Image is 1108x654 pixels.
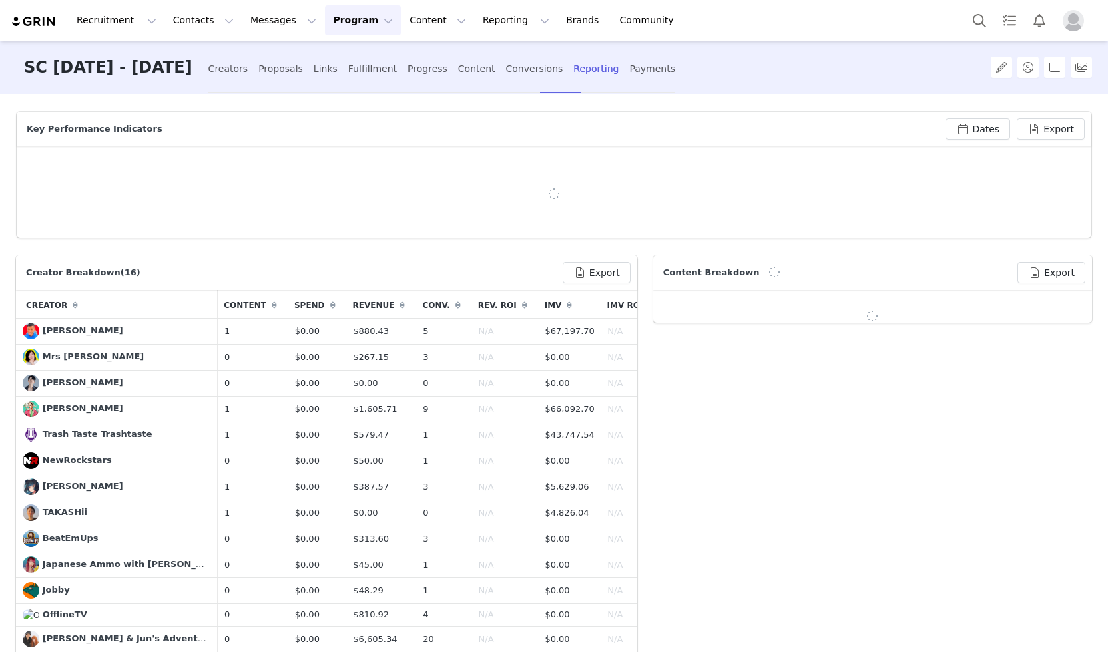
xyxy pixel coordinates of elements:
[23,401,39,417] img: Connor
[43,455,112,465] span: NewRockstars
[946,118,1010,140] button: Dates
[353,326,389,336] span: $880.43
[43,633,223,643] span: [PERSON_NAME] & Jun's Adventures!
[601,344,665,370] td: N/A
[325,5,401,35] button: Program
[23,504,39,521] img: TAKASHii
[601,577,665,603] td: N/A
[601,603,665,626] td: N/A
[353,609,389,619] span: $810.92
[416,500,471,526] td: 0
[416,552,471,577] td: 1
[218,552,288,577] td: 0
[295,482,320,492] span: $0.00
[472,422,539,448] td: N/A
[601,318,665,344] td: N/A
[472,526,539,552] td: N/A
[1017,262,1085,283] button: Export
[629,51,675,86] div: Payments
[601,552,665,577] td: N/A
[601,526,665,552] td: N/A
[416,422,471,448] td: 1
[218,626,288,652] td: 0
[23,426,39,443] img: Trash Taste Trashtaste
[416,626,471,652] td: 20
[660,266,770,279] div: Content Breakdown
[353,585,384,595] span: $48.29
[258,51,303,86] div: Proposals
[601,626,665,652] td: N/A
[353,534,389,544] span: $313.60
[23,609,39,622] img: OfflineTV
[295,404,320,414] span: $0.00
[23,608,87,621] a: OfflineTV
[208,51,248,86] div: Creators
[218,290,288,319] th: Content
[218,344,288,370] td: 0
[23,556,39,573] img: Japanese Ammo with Misa
[416,577,471,603] td: 1
[601,396,665,422] td: N/A
[472,318,539,344] td: N/A
[23,323,39,339] img: Paolo fromTOKYO
[416,448,471,474] td: 1
[416,603,471,626] td: 4
[23,530,99,547] a: BeatEmUps
[416,396,471,422] td: 9
[545,404,594,414] span: $66,092.70
[23,401,123,417] a: [PERSON_NAME]
[295,560,320,570] span: $0.00
[23,530,39,547] img: BeatEmUps
[23,478,123,495] a: [PERSON_NAME]
[506,51,563,86] div: Conversions
[601,422,665,448] td: N/A
[11,15,57,28] img: grin logo
[218,318,288,344] td: 1
[995,5,1024,35] a: Tasks
[43,429,152,439] span: Trash Taste Trashtaste
[43,533,99,543] span: BeatEmUps
[472,577,539,603] td: N/A
[472,370,539,396] td: N/A
[416,474,471,500] td: 3
[416,344,471,370] td: 3
[353,482,389,492] span: $387.57
[218,526,288,552] td: 0
[121,267,140,277] span: (16)
[23,582,39,599] img: Jobby
[472,552,539,577] td: N/A
[218,370,288,396] td: 0
[23,426,152,443] a: Trash Taste Trashtaste
[43,377,123,387] span: [PERSON_NAME]
[43,325,123,335] span: [PERSON_NAME]
[353,430,389,440] span: $579.47
[601,448,665,474] td: N/A
[23,582,70,599] a: Jobby
[545,378,569,388] span: $0.00
[218,603,288,626] td: 0
[416,526,471,552] td: 3
[1017,118,1085,140] button: Export
[545,609,569,619] span: $0.00
[545,585,569,595] span: $0.00
[69,5,164,35] button: Recruitment
[295,534,320,544] span: $0.00
[23,122,172,136] div: Key Performance Indicators
[545,326,594,336] span: $67,197.70
[43,585,70,595] span: Jobby
[23,631,39,647] img: Rachel & Jun's Adventures!
[23,478,39,495] img: Aki Dearest
[218,474,288,500] td: 1
[295,585,320,595] span: $0.00
[24,41,192,94] h3: SC [DATE] - [DATE]
[601,500,665,526] td: N/A
[545,352,569,362] span: $0.00
[23,556,212,573] a: Japanese Ammo with [PERSON_NAME]
[539,290,601,319] th: IMV
[23,323,123,339] a: [PERSON_NAME]
[545,430,594,440] span: $43,747.54
[23,375,39,391] img: Jimmy Kim
[348,51,397,86] div: Fulfillment
[23,349,39,365] img: Mrs Eats
[43,609,87,619] span: OfflineTV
